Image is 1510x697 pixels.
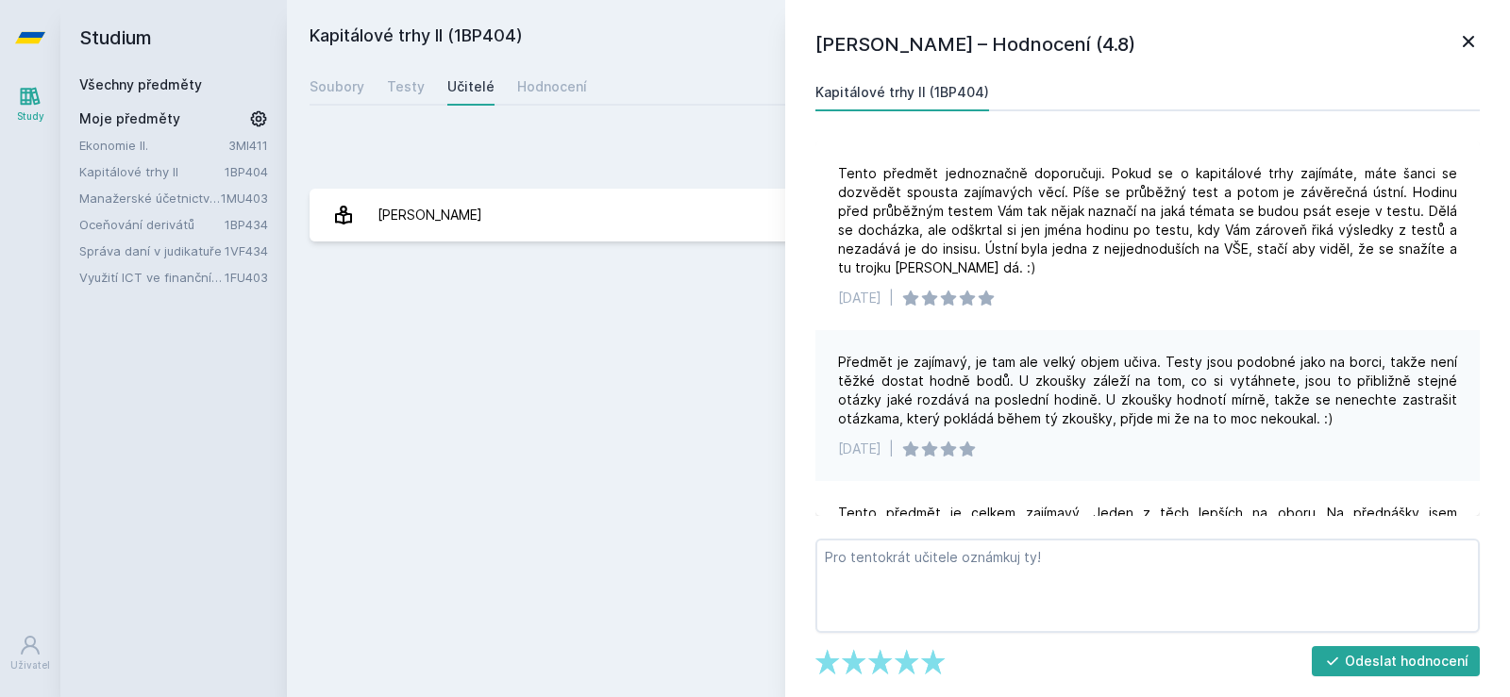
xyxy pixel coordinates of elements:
div: Soubory [310,77,364,96]
div: [PERSON_NAME] [377,196,482,234]
a: Hodnocení [517,68,587,106]
div: Učitelé [447,77,495,96]
a: Study [4,75,57,133]
div: Study [17,109,44,124]
a: Testy [387,68,425,106]
a: Uživatel [4,624,57,682]
a: Oceňování derivátů [79,215,225,234]
div: Tento předmět jednoznačně doporučuji. Pokud se o kapitálové trhy zajímáte, máte šanci se dozvědět... [838,164,1457,277]
a: Všechny předměty [79,76,202,92]
a: 1VF434 [225,243,268,258]
h2: Kapitálové trhy II (1BP404) [310,23,1270,53]
a: Manažerské účetnictví II. [79,189,221,207]
a: 1BP404 [225,164,268,179]
a: Učitelé [447,68,495,106]
a: [PERSON_NAME] 19 hodnocení 4.8 [310,189,1487,241]
a: Ekonomie II. [79,136,228,155]
a: 1BP434 [225,217,268,232]
a: 1FU403 [225,270,268,285]
span: Moje předměty [79,109,180,128]
div: Uživatel [10,658,50,672]
a: Využití ICT ve finančním účetnictví [79,268,225,287]
a: 1MU403 [221,191,268,206]
a: Soubory [310,68,364,106]
a: Kapitálové trhy II [79,162,225,181]
div: Testy [387,77,425,96]
a: Správa daní v judikatuře [79,241,225,260]
div: Hodnocení [517,77,587,96]
a: 3MI411 [228,138,268,153]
